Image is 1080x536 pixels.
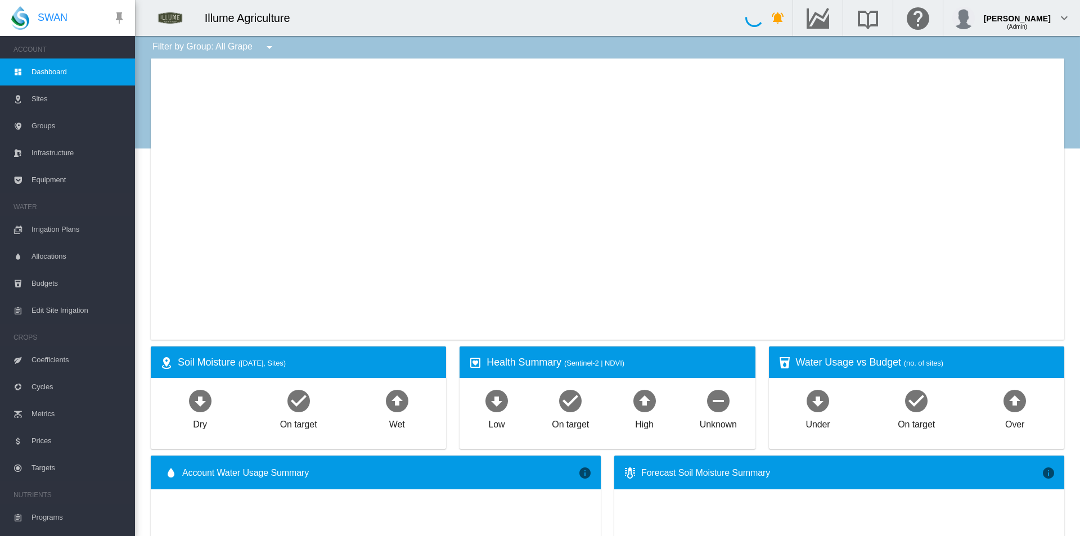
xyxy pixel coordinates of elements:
[178,355,437,370] div: Soil Moisture
[384,387,411,414] md-icon: icon-arrow-up-bold-circle
[389,414,405,431] div: Wet
[557,387,584,414] md-icon: icon-checkbox-marked-circle
[904,11,931,25] md-icon: Click here for help
[631,387,658,414] md-icon: icon-arrow-up-bold-circle
[487,355,746,370] div: Health Summary
[854,11,881,25] md-icon: Search the knowledge base
[13,328,126,346] span: CROPS
[31,166,126,193] span: Equipment
[285,387,312,414] md-icon: icon-checkbox-marked-circle
[552,414,589,431] div: On target
[641,467,1042,479] div: Forecast Soil Moisture Summary
[31,346,126,373] span: Coefficients
[564,359,624,367] span: (Sentinel-2 | NDVI)
[903,387,930,414] md-icon: icon-checkbox-marked-circle
[767,7,789,29] button: icon-bell-ring
[147,4,193,32] img: 8HeJbKGV1lKSAAAAAASUVORK5CYII=
[11,6,29,30] img: SWAN-Landscape-Logo-Colour-drop.png
[483,387,510,414] md-icon: icon-arrow-down-bold-circle
[31,243,126,270] span: Allocations
[778,356,791,370] md-icon: icon-cup-water
[193,414,207,431] div: Dry
[1042,466,1055,480] md-icon: icon-information
[1007,24,1027,30] span: (Admin)
[31,400,126,427] span: Metrics
[796,355,1055,370] div: Water Usage vs Budget
[771,11,785,25] md-icon: icon-bell-ring
[31,112,126,139] span: Groups
[258,36,281,58] button: icon-menu-down
[1001,387,1028,414] md-icon: icon-arrow-up-bold-circle
[623,466,637,480] md-icon: icon-thermometer-lines
[578,466,592,480] md-icon: icon-information
[31,139,126,166] span: Infrastructure
[469,356,482,370] md-icon: icon-heart-box-outline
[280,414,317,431] div: On target
[705,387,732,414] md-icon: icon-minus-circle
[160,356,173,370] md-icon: icon-map-marker-radius
[984,8,1051,20] div: [PERSON_NAME]
[898,414,935,431] div: On target
[31,427,126,454] span: Prices
[238,359,286,367] span: ([DATE], Sites)
[700,414,737,431] div: Unknown
[31,85,126,112] span: Sites
[263,40,276,54] md-icon: icon-menu-down
[31,454,126,481] span: Targets
[804,11,831,25] md-icon: Go to the Data Hub
[31,270,126,297] span: Budgets
[1057,11,1071,25] md-icon: icon-chevron-down
[144,36,284,58] div: Filter by Group: All Grape
[187,387,214,414] md-icon: icon-arrow-down-bold-circle
[31,58,126,85] span: Dashboard
[13,40,126,58] span: ACCOUNT
[13,198,126,216] span: WATER
[1005,414,1024,431] div: Over
[13,486,126,504] span: NUTRIENTS
[164,466,178,480] md-icon: icon-water
[182,467,578,479] span: Account Water Usage Summary
[635,414,654,431] div: High
[806,414,830,431] div: Under
[904,359,943,367] span: (no. of sites)
[31,504,126,531] span: Programs
[38,11,67,25] span: SWAN
[488,414,505,431] div: Low
[112,11,126,25] md-icon: icon-pin
[804,387,831,414] md-icon: icon-arrow-down-bold-circle
[952,7,975,29] img: profile.jpg
[31,216,126,243] span: Irrigation Plans
[31,297,126,324] span: Edit Site Irrigation
[205,10,300,26] div: Illume Agriculture
[31,373,126,400] span: Cycles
